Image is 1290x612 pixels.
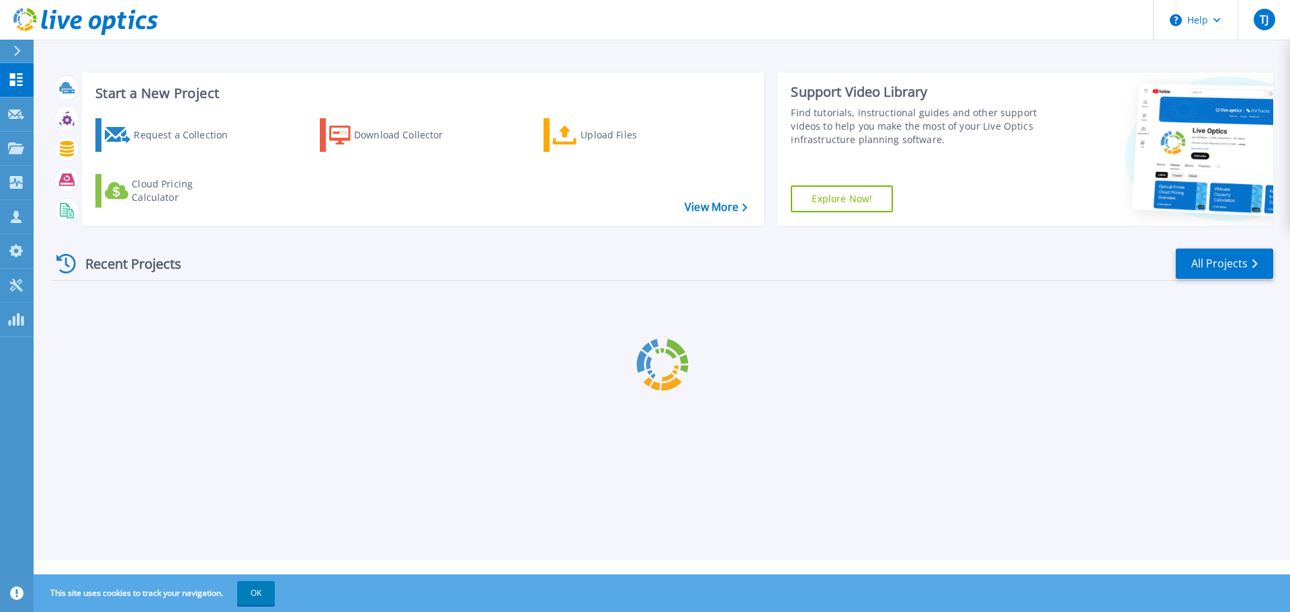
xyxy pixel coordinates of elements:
[791,106,1043,146] div: Find tutorials, instructional guides and other support videos to help you make the most of your L...
[95,86,747,101] h3: Start a New Project
[791,83,1043,101] div: Support Video Library
[580,122,688,148] div: Upload Files
[52,247,200,280] div: Recent Projects
[544,118,693,152] a: Upload Files
[1260,14,1268,25] span: TJ
[134,122,241,148] div: Request a Collection
[237,581,275,605] button: OK
[354,122,462,148] div: Download Collector
[95,118,245,152] a: Request a Collection
[132,177,239,204] div: Cloud Pricing Calculator
[320,118,470,152] a: Download Collector
[791,185,893,212] a: Explore Now!
[37,581,275,605] span: This site uses cookies to track your navigation.
[95,174,245,208] a: Cloud Pricing Calculator
[685,201,747,214] a: View More
[1176,249,1273,279] a: All Projects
